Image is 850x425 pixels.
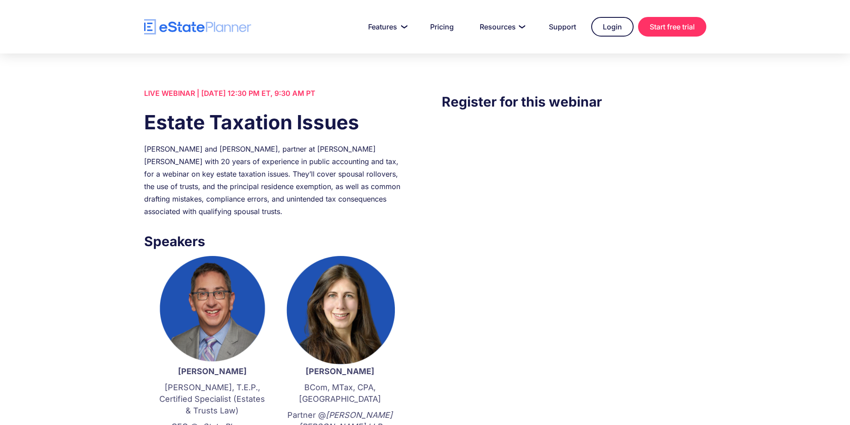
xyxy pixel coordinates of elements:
a: Resources [469,18,534,36]
p: BCom, MTax, CPA, [GEOGRAPHIC_DATA] [285,382,395,405]
a: Login [591,17,634,37]
p: [PERSON_NAME], T.E.P., Certified Specialist (Estates & Trusts Law) [158,382,267,417]
a: Pricing [419,18,464,36]
a: Support [538,18,587,36]
strong: [PERSON_NAME] [306,367,374,376]
h3: Register for this webinar [442,91,706,112]
div: [PERSON_NAME] and [PERSON_NAME], partner at [PERSON_NAME] [PERSON_NAME] with 20 years of experien... [144,143,408,218]
h3: Speakers [144,231,408,252]
a: Features [357,18,415,36]
strong: [PERSON_NAME] [178,367,247,376]
div: LIVE WEBINAR | [DATE] 12:30 PM ET, 9:30 AM PT [144,87,408,99]
h1: Estate Taxation Issues [144,108,408,136]
a: Start free trial [638,17,706,37]
a: home [144,19,251,35]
